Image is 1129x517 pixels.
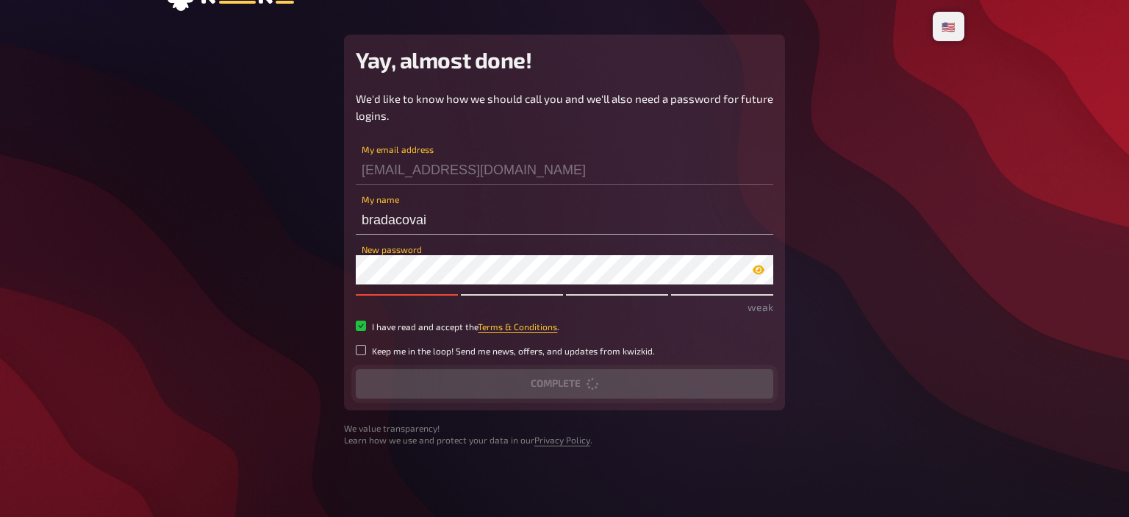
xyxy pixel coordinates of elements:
[344,422,785,447] small: We value transparency! Learn how we use and protect your data in our .
[372,345,655,357] small: Keep me in the loop! Send me news, offers, and updates from kwizkid.
[356,369,773,399] button: Complete
[356,90,773,124] p: We'd like to know how we should call you and we'll also need a password for future logins.
[356,205,773,235] input: My name
[372,321,559,333] small: I have read and accept the .
[356,155,773,185] input: My email address
[936,15,961,38] li: 🇺🇸
[478,321,557,332] a: Terms & Conditions
[534,435,590,445] a: Privacy Policy
[356,299,773,315] p: weak
[356,46,773,73] h2: Yay, almost done!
